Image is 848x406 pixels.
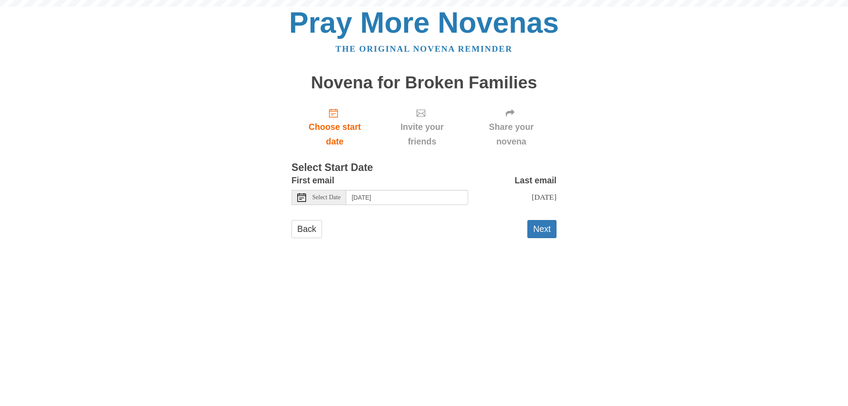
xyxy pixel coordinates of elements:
[291,173,334,188] label: First email
[336,44,513,53] a: The original novena reminder
[291,220,322,238] a: Back
[289,6,559,39] a: Pray More Novenas
[291,101,378,153] a: Choose start date
[300,120,369,149] span: Choose start date
[515,173,556,188] label: Last email
[532,193,556,201] span: [DATE]
[466,101,556,153] div: Click "Next" to confirm your start date first.
[312,194,341,201] span: Select Date
[527,220,556,238] button: Next
[378,101,466,153] div: Click "Next" to confirm your start date first.
[387,120,457,149] span: Invite your friends
[291,73,556,92] h1: Novena for Broken Families
[475,120,548,149] span: Share your novena
[291,162,556,174] h3: Select Start Date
